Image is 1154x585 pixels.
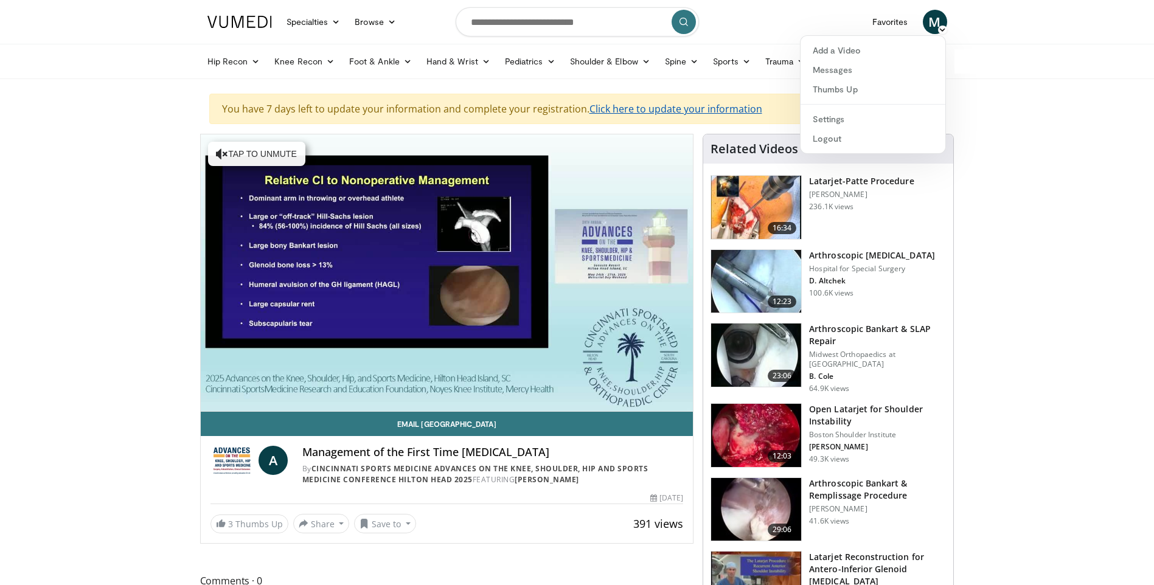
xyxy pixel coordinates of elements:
img: 617583_3.png.150x105_q85_crop-smart_upscale.jpg [711,176,801,239]
p: Boston Shoulder Institute [809,430,946,440]
span: 3 [228,518,233,530]
a: Settings [801,109,945,129]
a: Browse [347,10,403,34]
a: Click here to update your information [589,102,762,116]
a: Logout [801,129,945,148]
a: Messages [801,60,945,80]
h3: Latarjet-Patte Procedure [809,175,914,187]
img: wolf_3.png.150x105_q85_crop-smart_upscale.jpg [711,478,801,541]
video-js: Video Player [201,134,693,412]
a: A [259,446,288,475]
button: Share [293,514,350,533]
p: [PERSON_NAME] [809,442,946,452]
a: Spine [658,49,706,74]
span: 12:23 [768,296,797,308]
p: D. Altchek [809,276,935,286]
a: Knee Recon [267,49,342,74]
img: 10039_3.png.150x105_q85_crop-smart_upscale.jpg [711,250,801,313]
button: Save to [354,514,416,533]
a: 16:34 Latarjet-Patte Procedure [PERSON_NAME] 236.1K views [711,175,946,240]
input: Search topics, interventions [456,7,699,36]
button: Tap to unmute [208,142,305,166]
span: 29:06 [768,524,797,536]
p: 236.1K views [809,202,853,212]
a: M [923,10,947,34]
a: Favorites [865,10,916,34]
p: 64.9K views [809,384,849,393]
span: 391 views [633,516,683,531]
p: 100.6K views [809,288,853,298]
p: 41.6K views [809,516,849,526]
span: 16:34 [768,222,797,234]
a: 23:06 Arthroscopic Bankart & SLAP Repair Midwest Orthopaedics at [GEOGRAPHIC_DATA] B. Cole 64.9K ... [711,323,946,393]
a: [PERSON_NAME] [515,474,579,485]
p: [PERSON_NAME] [809,190,914,199]
a: 3 Thumbs Up [210,514,288,533]
h3: Open Latarjet for Shoulder Instability [809,403,946,427]
p: [PERSON_NAME] [809,504,946,514]
h3: Arthroscopic [MEDICAL_DATA] [809,249,935,261]
h3: Arthroscopic Bankart & SLAP Repair [809,323,946,347]
div: You have 7 days left to update your information and complete your registration. [209,94,945,124]
span: 12:03 [768,450,797,462]
a: Pediatrics [498,49,563,74]
a: Trauma [758,49,813,74]
a: Shoulder & Elbow [563,49,658,74]
a: Cincinnati Sports Medicine Advances on the Knee, Shoulder, Hip and Sports Medicine Conference Hil... [302,463,648,485]
span: 23:06 [768,370,797,382]
a: 29:06 Arthroscopic Bankart & Remplissage Procedure [PERSON_NAME] 41.6K views [711,477,946,542]
p: 49.3K views [809,454,849,464]
a: Hand & Wrist [419,49,498,74]
a: 12:03 Open Latarjet for Shoulder Instability Boston Shoulder Institute [PERSON_NAME] 49.3K views [711,403,946,468]
img: Cincinnati Sports Medicine Advances on the Knee, Shoulder, Hip and Sports Medicine Conference Hil... [210,446,254,475]
img: cole_0_3.png.150x105_q85_crop-smart_upscale.jpg [711,324,801,387]
p: Hospital for Special Surgery [809,264,935,274]
a: Add a Video [801,41,945,60]
a: Foot & Ankle [342,49,419,74]
div: M [800,35,946,154]
a: 12:23 Arthroscopic [MEDICAL_DATA] Hospital for Special Surgery D. Altchek 100.6K views [711,249,946,314]
div: By FEATURING [302,463,684,485]
a: Specialties [279,10,348,34]
h3: Arthroscopic Bankart & Remplissage Procedure [809,477,946,502]
a: Sports [706,49,758,74]
a: Email [GEOGRAPHIC_DATA] [201,412,693,436]
h4: Related Videos [711,142,798,156]
h4: Management of the First Time [MEDICAL_DATA] [302,446,684,459]
div: [DATE] [650,493,683,504]
img: 944938_3.png.150x105_q85_crop-smart_upscale.jpg [711,404,801,467]
a: Hip Recon [200,49,268,74]
img: VuMedi Logo [207,16,272,28]
p: B. Cole [809,372,946,381]
a: Thumbs Up [801,80,945,99]
p: Midwest Orthopaedics at [GEOGRAPHIC_DATA] [809,350,946,369]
